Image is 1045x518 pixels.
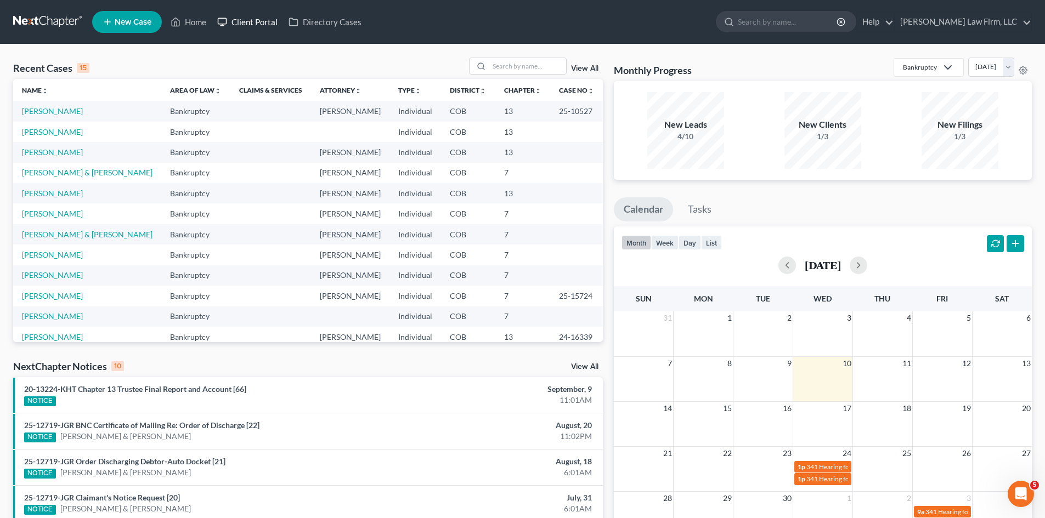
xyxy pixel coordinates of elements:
[161,286,230,306] td: Bankruptcy
[495,203,550,224] td: 7
[495,327,550,347] td: 13
[24,384,246,394] a: 20-13224-KHT Chapter 13 Trustee Final Report and Account [66]
[784,118,861,131] div: New Clients
[651,235,679,250] button: week
[389,101,441,121] td: Individual
[161,327,230,347] td: Bankruptcy
[722,402,733,415] span: 15
[786,311,793,325] span: 2
[678,197,721,221] a: Tasks
[965,492,972,505] span: 3
[441,286,495,306] td: COB
[961,447,972,460] span: 26
[588,88,594,94] i: unfold_more
[925,508,1024,516] span: 341 Hearing for [PERSON_NAME]
[906,492,912,505] span: 2
[389,244,441,265] td: Individual
[756,294,770,303] span: Tue
[42,88,48,94] i: unfold_more
[441,327,495,347] td: COB
[24,396,56,406] div: NOTICE
[22,209,83,218] a: [PERSON_NAME]
[495,163,550,183] td: 7
[441,203,495,224] td: COB
[441,142,495,162] td: COB
[161,306,230,327] td: Bankruptcy
[161,122,230,142] td: Bankruptcy
[311,265,389,286] td: [PERSON_NAME]
[450,86,486,94] a: Districtunfold_more
[495,142,550,162] td: 13
[495,122,550,142] td: 13
[410,431,592,442] div: 11:02PM
[571,65,598,72] a: View All
[662,447,673,460] span: 21
[441,224,495,244] td: COB
[647,118,724,131] div: New Leads
[895,12,1031,32] a: [PERSON_NAME] Law Firm, LLC
[614,64,692,77] h3: Monthly Progress
[535,88,541,94] i: unfold_more
[874,294,890,303] span: Thu
[410,384,592,395] div: September, 9
[1021,402,1032,415] span: 20
[410,492,592,503] div: July, 31
[782,447,793,460] span: 23
[410,420,592,431] div: August, 20
[559,86,594,94] a: Case Nounfold_more
[679,235,701,250] button: day
[441,101,495,121] td: COB
[857,12,894,32] a: Help
[571,363,598,371] a: View All
[22,168,152,177] a: [PERSON_NAME] & [PERSON_NAME]
[311,142,389,162] td: [PERSON_NAME]
[441,244,495,265] td: COB
[214,88,221,94] i: unfold_more
[614,197,673,221] a: Calendar
[903,62,937,72] div: Bankruptcy
[24,420,259,430] a: 25-12719-JGR BNC Certificate of Mailing Re: Order of Discharge [22]
[806,463,905,471] span: 341 Hearing for [PERSON_NAME]
[846,311,852,325] span: 3
[311,327,389,347] td: [PERSON_NAME]
[24,493,180,502] a: 25-12719-JGR Claimant's Notice Request [20]
[311,101,389,121] td: [PERSON_NAME]
[798,463,805,471] span: 1p
[24,432,56,442] div: NOTICE
[636,294,652,303] span: Sun
[495,286,550,306] td: 7
[311,163,389,183] td: [PERSON_NAME]
[389,224,441,244] td: Individual
[441,163,495,183] td: COB
[901,447,912,460] span: 25
[22,291,83,300] a: [PERSON_NAME]
[389,183,441,203] td: Individual
[726,357,733,370] span: 8
[814,294,832,303] span: Wed
[410,395,592,406] div: 11:01AM
[24,505,56,515] div: NOTICE
[60,467,191,478] a: [PERSON_NAME] & [PERSON_NAME]
[161,101,230,121] td: Bankruptcy
[722,492,733,505] span: 29
[320,86,361,94] a: Attorneyunfold_more
[441,265,495,286] td: COB
[1008,481,1034,507] iframe: Intercom live chat
[441,306,495,327] td: COB
[495,183,550,203] td: 13
[841,357,852,370] span: 10
[389,142,441,162] td: Individual
[389,306,441,327] td: Individual
[24,457,225,466] a: 25-12719-JGR Order Discharging Debtor-Auto Docket [21]
[311,286,389,306] td: [PERSON_NAME]
[230,79,311,101] th: Claims & Services
[311,183,389,203] td: [PERSON_NAME]
[504,86,541,94] a: Chapterunfold_more
[415,88,421,94] i: unfold_more
[495,306,550,327] td: 7
[389,163,441,183] td: Individual
[22,189,83,198] a: [PERSON_NAME]
[846,492,852,505] span: 1
[60,503,191,514] a: [PERSON_NAME] & [PERSON_NAME]
[389,286,441,306] td: Individual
